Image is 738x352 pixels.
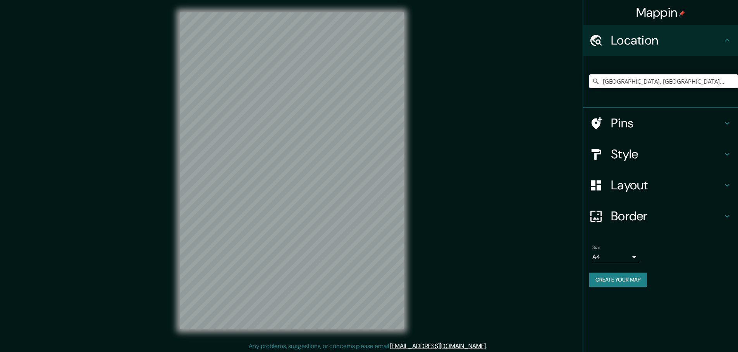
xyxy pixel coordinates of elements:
[611,33,723,48] h4: Location
[583,25,738,56] div: Location
[611,208,723,224] h4: Border
[611,177,723,193] h4: Layout
[487,342,488,351] div: .
[611,115,723,131] h4: Pins
[636,5,685,20] h4: Mappin
[583,201,738,232] div: Border
[583,170,738,201] div: Layout
[592,251,639,263] div: A4
[589,273,647,287] button: Create your map
[589,74,738,88] input: Pick your city or area
[679,10,685,17] img: pin-icon.png
[583,139,738,170] div: Style
[611,146,723,162] h4: Style
[180,12,404,329] canvas: Map
[488,342,490,351] div: .
[249,342,487,351] p: Any problems, suggestions, or concerns please email .
[592,244,600,251] label: Size
[583,108,738,139] div: Pins
[390,342,486,350] a: [EMAIL_ADDRESS][DOMAIN_NAME]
